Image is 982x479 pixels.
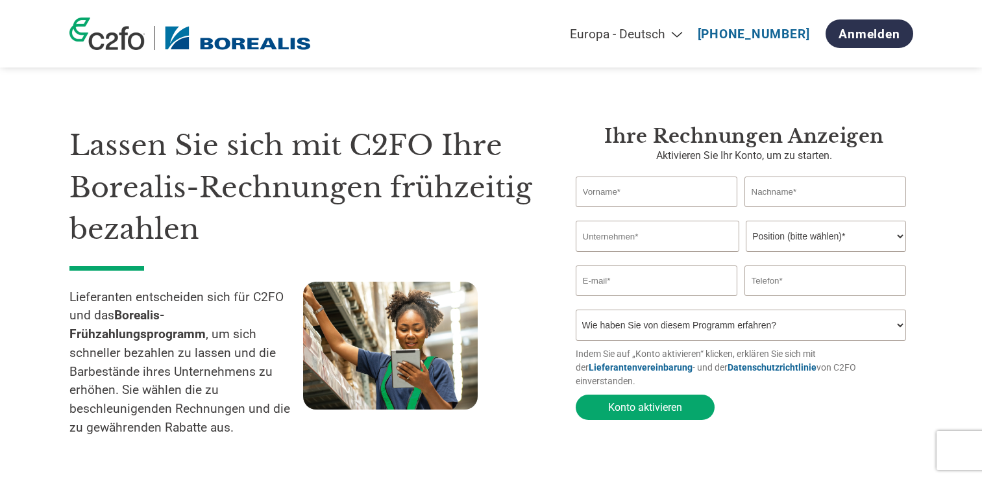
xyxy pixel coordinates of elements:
h1: Lassen Sie sich mit C2FO Ihre Borealis-Rechnungen frühzeitig bezahlen [69,125,537,251]
p: Lieferanten entscheiden sich für C2FO und das , um sich schneller bezahlen zu lassen und die Barb... [69,288,303,437]
input: Nachname* [744,177,907,207]
input: Invalid Email format [576,265,738,296]
img: supply chain worker [303,282,478,410]
p: Indem Sie auf „Konto aktivieren“ klicken, erklären Sie sich mit der - und der von C2FO einverstan... [576,347,913,388]
div: Invalid company name or company name is too long [576,253,907,260]
input: Vorname* [576,177,738,207]
div: Invalid last name or last name is too long [744,208,907,215]
div: Inavlid Email Address [576,297,738,304]
input: Telefon* [744,265,907,296]
strong: Borealis-Frühzahlungsprogramm [69,308,206,341]
button: Konto aktivieren [576,395,715,420]
select: Title/Role [746,221,906,252]
p: Aktivieren Sie Ihr Konto, um zu starten. [576,148,913,164]
a: Datenschutzrichtlinie [728,362,816,373]
img: Borealis [165,26,312,50]
a: [PHONE_NUMBER] [698,27,810,42]
a: Lieferantenvereinbarung [589,362,693,373]
input: Unternehmen* [576,221,739,252]
h3: Ihre Rechnungen anzeigen [576,125,913,148]
div: Invalid first name or first name is too long [576,208,738,215]
img: c2fo logo [69,18,145,50]
a: Anmelden [826,19,913,48]
div: Inavlid Phone Number [744,297,907,304]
